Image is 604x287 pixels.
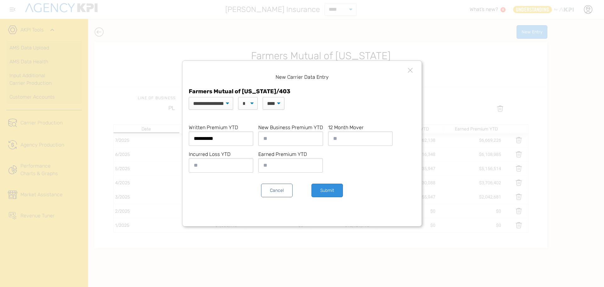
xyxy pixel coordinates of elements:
label: Incurred Loss YTD [189,151,253,158]
span: / [276,88,279,95]
label: Earned Premium YTD [258,151,323,158]
label: Written Premium YTD [189,124,253,131]
button: Submit [311,184,343,197]
button: Cancel [261,184,293,197]
label: 12 Month Mover [328,124,393,131]
label: New Business Premium YTD [258,124,323,131]
span: 403 [279,88,290,95]
h1: New Carrier Data Entry [276,73,329,81]
span: Farmers Mutual of [US_STATE] [189,88,276,95]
